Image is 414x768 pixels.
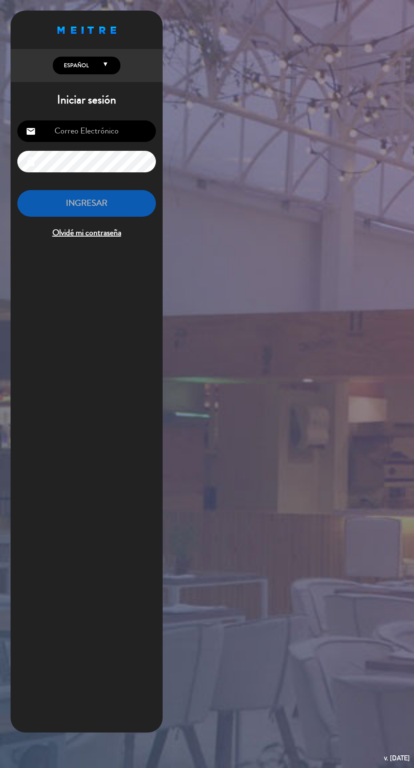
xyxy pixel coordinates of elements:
[57,27,116,34] img: MEITRE
[26,157,36,167] i: lock
[17,120,156,142] input: Correo Electrónico
[62,61,89,70] span: Español
[11,93,163,107] h1: Iniciar sesión
[384,752,410,764] div: v. [DATE]
[17,226,156,240] span: Olvidé mi contraseña
[26,126,36,136] i: email
[17,190,156,217] button: INGRESAR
